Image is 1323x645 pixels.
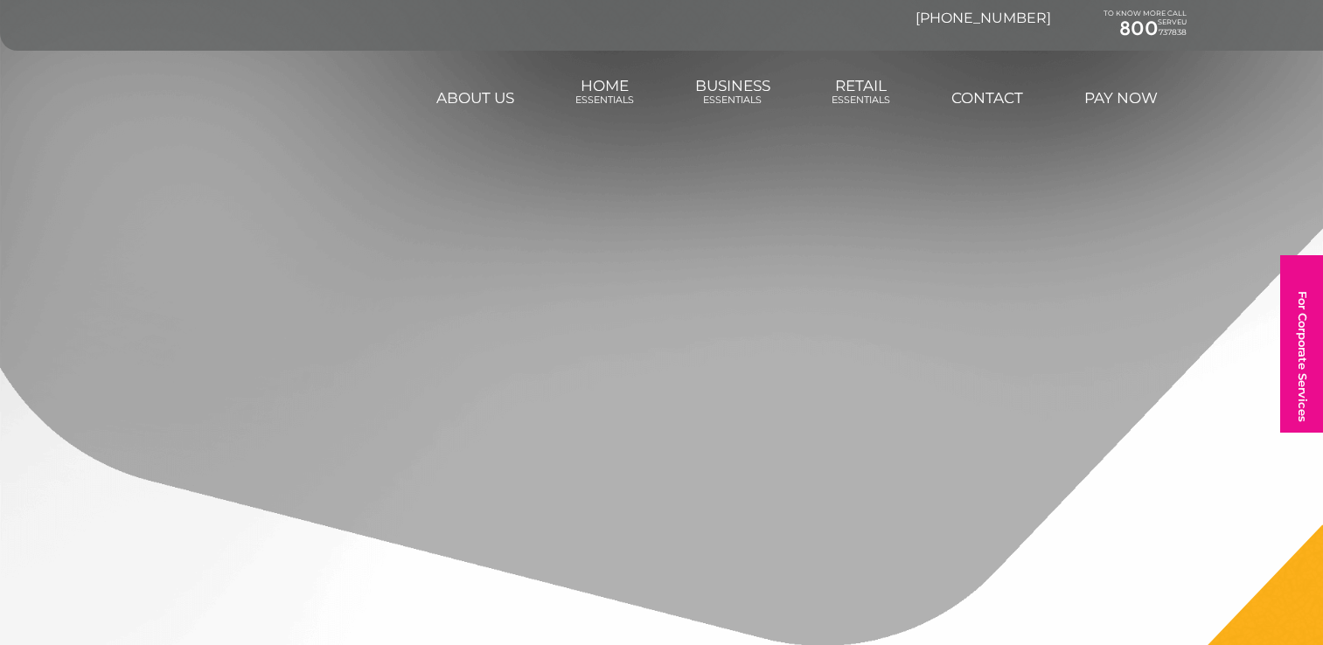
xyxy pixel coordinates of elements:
[949,80,1026,115] a: Contact
[829,68,893,115] a: RetailEssentials
[575,94,634,106] span: Essentials
[892,10,1051,26] a: [PHONE_NUMBER]
[693,68,773,115] a: BusinessEssentials
[434,80,517,115] a: About us
[573,68,637,115] a: HomeEssentials
[1104,10,1187,41] div: TO KNOW MORE CALL SERVEU
[1280,255,1323,433] a: For Corporate Services
[1119,17,1159,40] span: 800
[695,94,770,106] span: Essentials
[1082,80,1160,115] a: Pay Now
[832,94,890,106] span: Essentials
[1104,17,1187,40] a: 800737838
